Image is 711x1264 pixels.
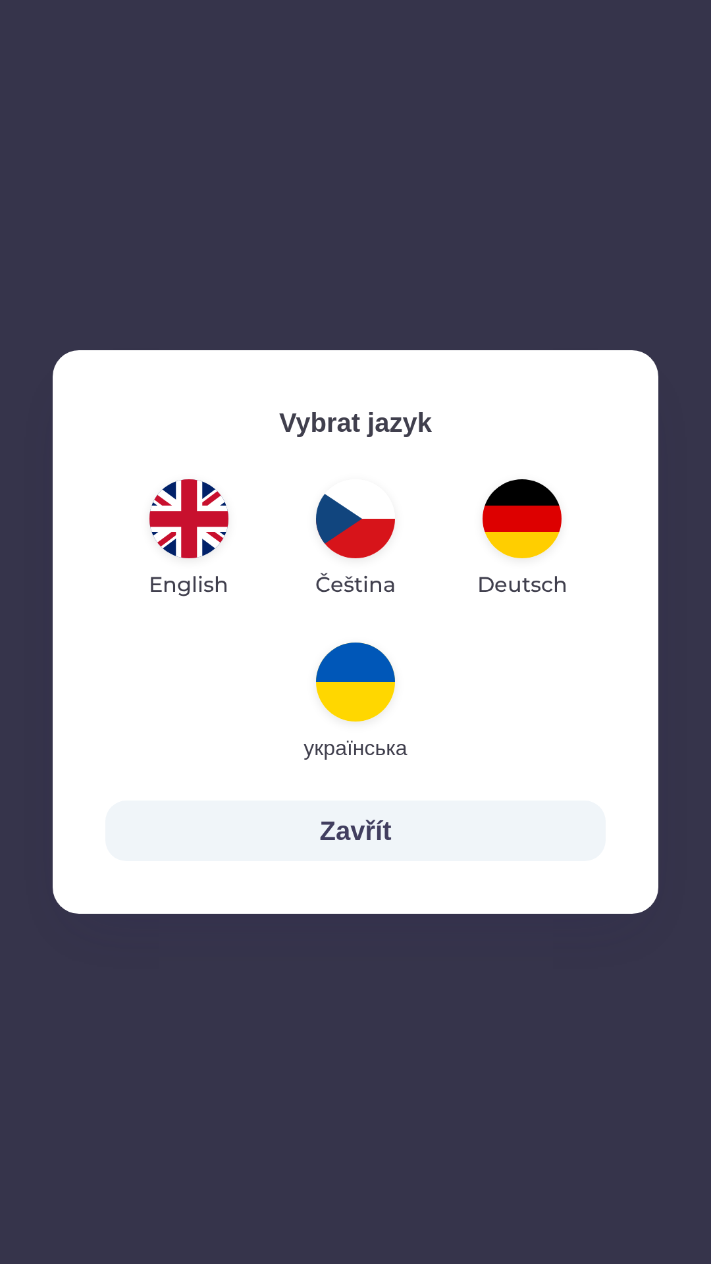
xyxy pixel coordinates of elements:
img: de flag [483,479,562,558]
img: en flag [149,479,228,558]
p: Deutsch [477,569,567,600]
p: Čeština [315,569,396,600]
p: Vybrat jazyk [105,403,606,442]
p: English [149,569,228,600]
p: українська [303,732,407,764]
button: українська [272,632,438,774]
button: English [117,469,260,611]
button: Deutsch [446,469,599,611]
img: uk flag [316,643,395,722]
button: Zavřít [105,801,606,861]
button: Čeština [284,469,427,611]
img: cs flag [316,479,395,558]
